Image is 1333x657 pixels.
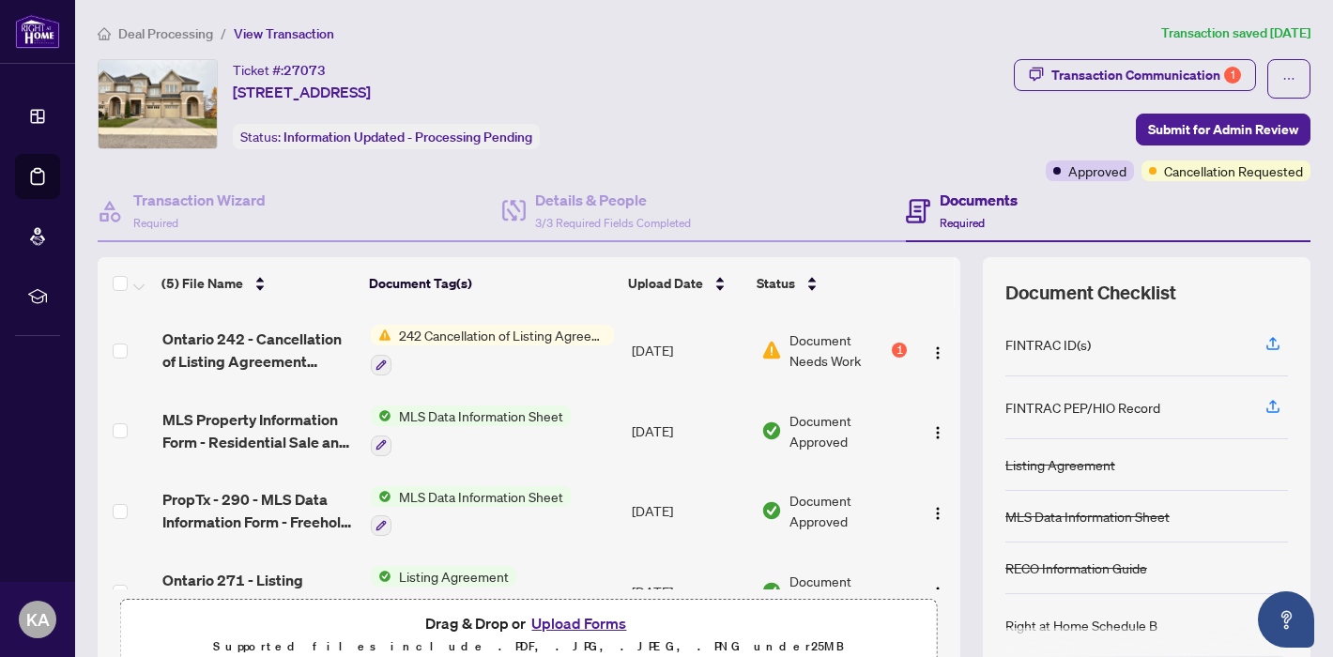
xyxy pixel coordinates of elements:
[1258,591,1314,648] button: Open asap
[391,405,571,426] span: MLS Data Information Sheet
[1005,280,1176,306] span: Document Checklist
[1014,59,1256,91] button: Transaction Communication1
[940,189,1018,211] h4: Documents
[26,606,50,633] span: KA
[1224,67,1241,84] div: 1
[749,257,910,310] th: Status
[923,335,953,365] button: Logo
[930,586,945,601] img: Logo
[391,325,614,345] span: 242 Cancellation of Listing Agreement - Authority to Offer for Sale
[1148,115,1298,145] span: Submit for Admin Review
[1164,160,1303,181] span: Cancellation Requested
[99,60,217,148] img: IMG-X12017917_1.jpg
[930,425,945,440] img: Logo
[221,23,226,44] li: /
[930,345,945,360] img: Logo
[624,390,753,471] td: [DATE]
[761,340,782,360] img: Document Status
[133,216,178,230] span: Required
[930,506,945,521] img: Logo
[283,62,326,79] span: 27073
[391,566,516,587] span: Listing Agreement
[1005,558,1147,578] div: RECO Information Guide
[535,216,691,230] span: 3/3 Required Fields Completed
[624,471,753,552] td: [DATE]
[535,189,691,211] h4: Details & People
[1005,454,1115,475] div: Listing Agreement
[923,416,953,446] button: Logo
[161,273,243,294] span: (5) File Name
[233,81,371,103] span: [STREET_ADDRESS]
[361,257,621,310] th: Document Tag(s)
[371,405,571,456] button: Status IconMLS Data Information Sheet
[1136,114,1310,145] button: Submit for Admin Review
[371,325,391,345] img: Status Icon
[761,500,782,521] img: Document Status
[133,189,266,211] h4: Transaction Wizard
[923,496,953,526] button: Logo
[1068,160,1126,181] span: Approved
[162,488,356,533] span: PropTx - 290 - MLS Data Information Form - Freehold - Sale.pdf
[624,310,753,390] td: [DATE]
[757,273,795,294] span: Status
[371,325,614,375] button: Status Icon242 Cancellation of Listing Agreement - Authority to Offer for Sale
[761,581,782,602] img: Document Status
[940,216,985,230] span: Required
[1005,397,1160,418] div: FINTRAC PEP/HIO Record
[118,25,213,42] span: Deal Processing
[1005,334,1091,355] div: FINTRAC ID(s)
[233,124,540,149] div: Status:
[1005,506,1170,527] div: MLS Data Information Sheet
[371,486,391,507] img: Status Icon
[789,571,908,612] span: Document Approved
[761,420,782,441] img: Document Status
[15,14,60,49] img: logo
[923,576,953,606] button: Logo
[789,329,889,371] span: Document Needs Work
[162,408,356,453] span: MLS Property Information Form - Residential Sale and Lease Rev 072023.pdf
[1282,72,1295,85] span: ellipsis
[621,257,749,310] th: Upload Date
[234,25,334,42] span: View Transaction
[233,59,326,81] div: Ticket #:
[162,569,356,614] span: Ontario 271 - Listing Agreement - Seller Designated Representation Agreement - Authority to Offer...
[624,551,753,632] td: [DATE]
[1161,23,1310,44] article: Transaction saved [DATE]
[154,257,361,310] th: (5) File Name
[162,328,356,373] span: Ontario 242 - Cancellation of Listing Agreement Authority to Offer for Sale.pdf
[789,410,908,451] span: Document Approved
[526,611,632,635] button: Upload Forms
[892,343,907,358] div: 1
[283,129,532,145] span: Information Updated - Processing Pending
[371,486,571,537] button: Status IconMLS Data Information Sheet
[628,273,703,294] span: Upload Date
[1005,615,1157,635] div: Right at Home Schedule B
[371,566,391,587] img: Status Icon
[789,490,908,531] span: Document Approved
[391,486,571,507] span: MLS Data Information Sheet
[1051,60,1241,90] div: Transaction Communication
[425,611,632,635] span: Drag & Drop or
[98,27,111,40] span: home
[371,566,516,617] button: Status IconListing Agreement
[371,405,391,426] img: Status Icon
